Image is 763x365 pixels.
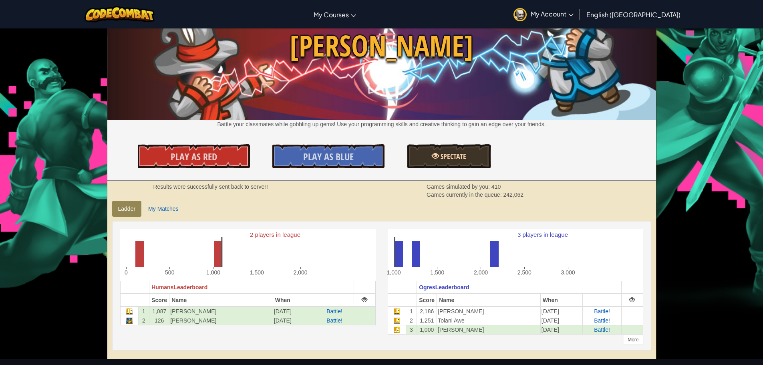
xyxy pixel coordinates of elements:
text: 0 [125,269,128,276]
th: Name [169,294,273,307]
td: 1 [406,307,417,316]
span: Games simulated by you: [427,184,491,190]
span: Play As Red [171,150,217,163]
a: Ladder [112,201,142,217]
span: 242,062 [503,192,523,198]
td: 2 [406,316,417,325]
span: Humans [151,284,173,290]
td: [PERSON_NAME] [437,307,541,316]
span: Play As Blue [303,150,354,163]
a: Battle! [326,308,342,315]
td: Javascript [388,316,406,325]
a: My Courses [310,4,360,25]
text: 1,500 [430,269,444,276]
td: [DATE] [540,307,583,316]
td: Python [120,316,138,325]
text: 3 players in league [517,231,568,238]
span: Ogres [419,284,435,290]
td: Javascript [388,325,406,334]
td: [PERSON_NAME] [169,307,273,316]
td: 3 [406,325,417,334]
td: [DATE] [273,316,315,325]
th: Score [149,294,169,307]
td: 1 [138,307,149,316]
text: 2,000 [473,269,487,276]
a: Battle! [594,308,610,315]
td: Javascript [388,307,406,316]
a: Battle! [594,327,610,333]
text: 2 players in league [250,231,300,238]
text: 1,500 [250,269,264,276]
td: Javascript [120,307,138,316]
text: 500 [165,269,175,276]
text: 2,000 [293,269,307,276]
td: [PERSON_NAME] [437,325,541,334]
strong: Results were successfully sent back to server! [153,184,268,190]
td: Tolani Awe [437,316,541,325]
text: 1,000 [206,269,220,276]
a: English ([GEOGRAPHIC_DATA]) [582,4,684,25]
td: 2 [138,316,149,325]
img: avatar [513,8,527,21]
td: 1,000 [417,325,437,334]
th: Name [437,294,541,307]
span: My Account [531,10,574,18]
span: English ([GEOGRAPHIC_DATA]) [586,10,680,19]
td: 1,087 [149,307,169,316]
th: Score [417,294,437,307]
span: My Courses [314,10,349,19]
span: Leaderboard [435,284,469,290]
span: [PERSON_NAME] [107,25,656,67]
th: When [540,294,583,307]
td: [DATE] [273,307,315,316]
a: My Matches [142,201,184,217]
td: [DATE] [540,325,583,334]
img: CodeCombat logo [85,6,155,22]
span: Leaderboard [173,284,207,290]
td: [PERSON_NAME] [169,316,273,325]
td: 2,186 [417,307,437,316]
th: When [273,294,315,307]
a: Spectate [407,144,491,168]
span: Spectate [439,151,466,161]
span: 410 [491,184,501,190]
span: Games currently in the queue: [427,192,503,198]
a: My Account [509,2,578,27]
td: [DATE] [540,316,583,325]
td: 1,251 [417,316,437,325]
text: 2,500 [517,269,531,276]
text: 1,000 [387,269,401,276]
p: Battle your classmates while gobbling up gems! Use your programming skills and creative thinking ... [107,120,656,128]
td: 126 [149,316,169,325]
a: Battle! [594,317,610,324]
a: Battle! [326,317,342,324]
text: 3,000 [561,269,575,276]
div: More [623,335,643,345]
